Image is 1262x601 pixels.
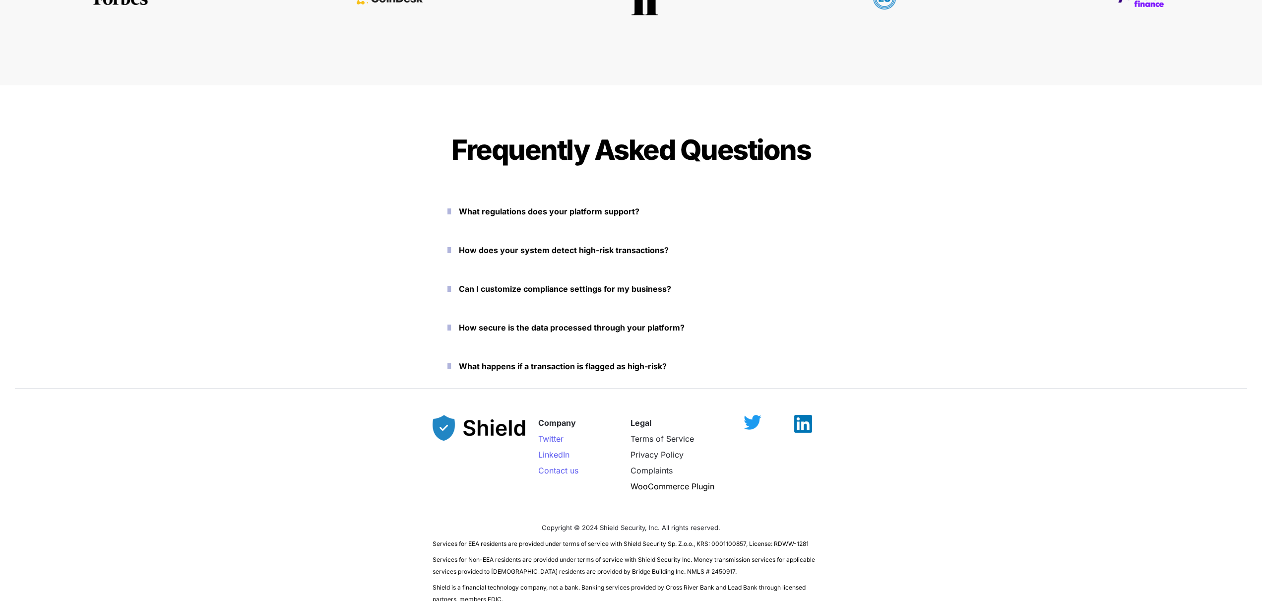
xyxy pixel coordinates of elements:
span: Services for Non-EEA residents are provided under terms of service with Shield Security Inc. Mone... [433,556,817,575]
strong: How does your system detect high-risk transactions? [459,245,669,255]
strong: What regulations does your platform support? [459,206,639,216]
button: What regulations does your platform support? [433,196,829,227]
strong: What happens if a transaction is flagged as high-risk? [459,361,667,371]
strong: Legal [631,418,651,428]
a: Privacy Policy [631,450,684,460]
a: Complaints [631,466,673,475]
strong: Can I customize compliance settings for my business? [459,284,671,294]
span: Frequently Asked Questions [451,133,811,167]
button: Can I customize compliance settings for my business? [433,273,829,304]
a: LinkedIn [538,450,569,460]
a: Twitter [538,434,564,444]
span: Services for EEA residents are provided under terms of service with Shield Security Sp. Z.o.o., K... [433,540,809,547]
button: What happens if a transaction is flagged as high-risk? [433,351,829,382]
a: WooCommerce Plugin [631,481,714,491]
span: Copyright © 2024 Shield Security, Inc. All rights reserved. [542,524,720,532]
a: Contact us [538,466,578,475]
button: How does your system detect high-risk transactions? [433,235,829,266]
a: Terms of Service [631,434,694,444]
button: How secure is the data processed through your platform? [433,312,829,343]
strong: How secure is the data processed through your platform? [459,323,685,333]
strong: Company [538,418,576,428]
